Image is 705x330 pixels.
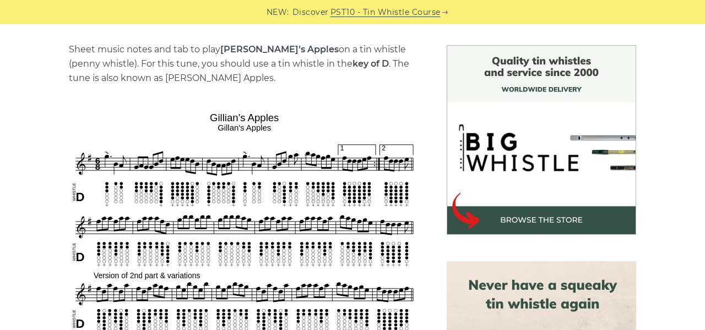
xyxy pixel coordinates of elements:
[220,44,339,55] strong: [PERSON_NAME]’s Apples
[447,45,636,235] img: BigWhistle Tin Whistle Store
[69,42,420,85] p: Sheet music notes and tab to play on a tin whistle (penny whistle). For this tune, you should use...
[330,6,441,19] a: PST10 - Tin Whistle Course
[267,6,289,19] span: NEW:
[292,6,329,19] span: Discover
[352,58,389,69] strong: key of D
